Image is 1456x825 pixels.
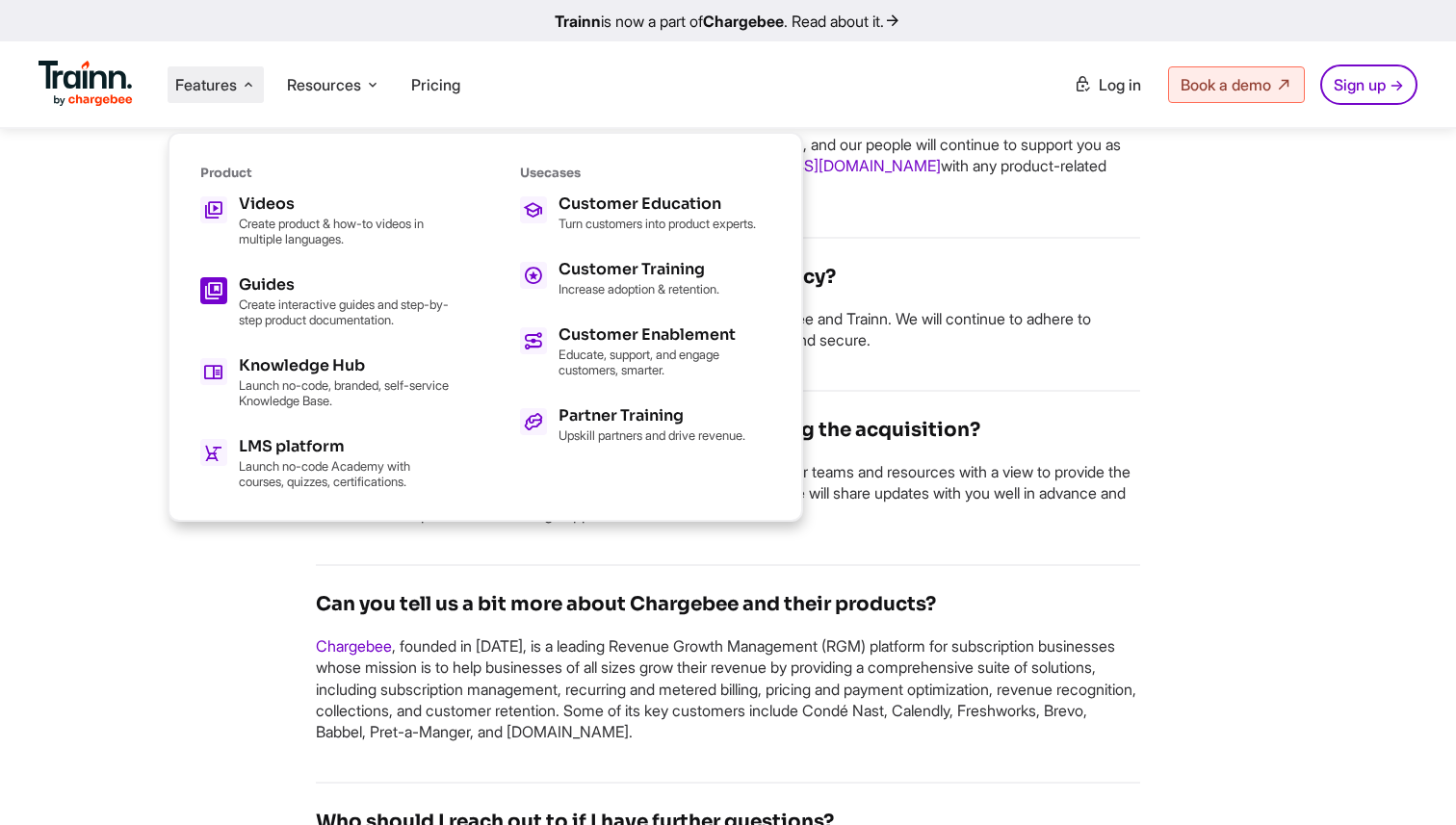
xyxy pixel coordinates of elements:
h4: Can you tell us a bit more about Chargebee and their products? [316,589,1140,620]
a: Customer Education Turn customers into product experts. [520,196,770,231]
a: Log in [1062,67,1153,102]
b: Trainn [555,12,601,31]
a: Customer Training Increase adoption & retention. [520,262,770,296]
p: Turn customers into product experts. [559,216,756,231]
a: Partner Training Upskill partners and drive revenue. [520,408,770,443]
p: , founded in [DATE], is a leading Revenue Growth Management (RGM) platform for subscription busin... [316,635,1140,743]
a: Knowledge Hub Launch no-code, branded, self-service Knowledge Base. [200,358,451,408]
p: Upskill partners and drive revenue. [559,427,745,443]
h5: Customer Education [559,196,756,212]
a: Book a demo [1168,66,1305,103]
a: Pricing [411,75,460,94]
iframe: Chat Widget [1360,733,1456,825]
span: Features [175,74,237,95]
a: Guides Create interactive guides and step-by-step product documentation. [200,277,451,327]
p: Increase adoption & retention. [559,281,719,296]
h5: Guides [239,277,451,293]
a: Sign up → [1320,64,1417,105]
p: Create product & how-to videos in multiple languages. [239,216,451,246]
a: LMS platform Launch no-code Academy with courses, quizzes, certifications. [200,439,451,489]
a: Customer Enablement Educate, support, and engage customers, smarter. [520,327,770,377]
h6: Usecases [520,165,770,181]
span: Book a demo [1181,75,1271,94]
img: Trainn Logo [39,61,133,107]
p: Educate, support, and engage customers, smarter. [559,347,770,377]
span: Log in [1099,75,1141,94]
a: Videos Create product & how-to videos in multiple languages. [200,196,451,246]
span: Resources [287,74,361,95]
h5: Customer Enablement [559,327,770,343]
b: Chargebee [703,12,784,31]
a: Chargebee [316,636,392,656]
p: Launch no-code, branded, self-service Knowledge Base. [239,377,451,408]
h5: LMS platform [239,439,451,454]
h5: Videos [239,196,451,212]
h5: Customer Training [559,262,719,277]
h5: Partner Training [559,408,745,424]
p: Launch no-code Academy with courses, quizzes, certifications. [239,458,451,489]
p: Create interactive guides and step-by-step product documentation. [239,296,451,327]
h5: Knowledge Hub [239,358,451,374]
h6: Product [200,165,451,181]
a: [EMAIL_ADDRESS][DOMAIN_NAME] [688,156,941,175]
